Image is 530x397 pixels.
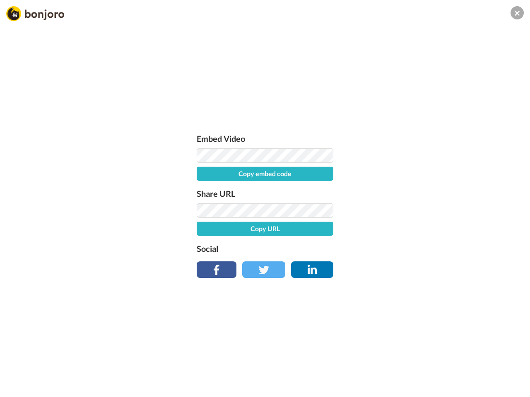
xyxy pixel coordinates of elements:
[197,242,333,255] label: Social
[197,132,333,145] label: Embed Video
[197,222,333,236] button: Copy URL
[197,187,333,200] label: Share URL
[197,167,333,181] button: Copy embed code
[6,6,64,21] img: Bonjoro Logo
